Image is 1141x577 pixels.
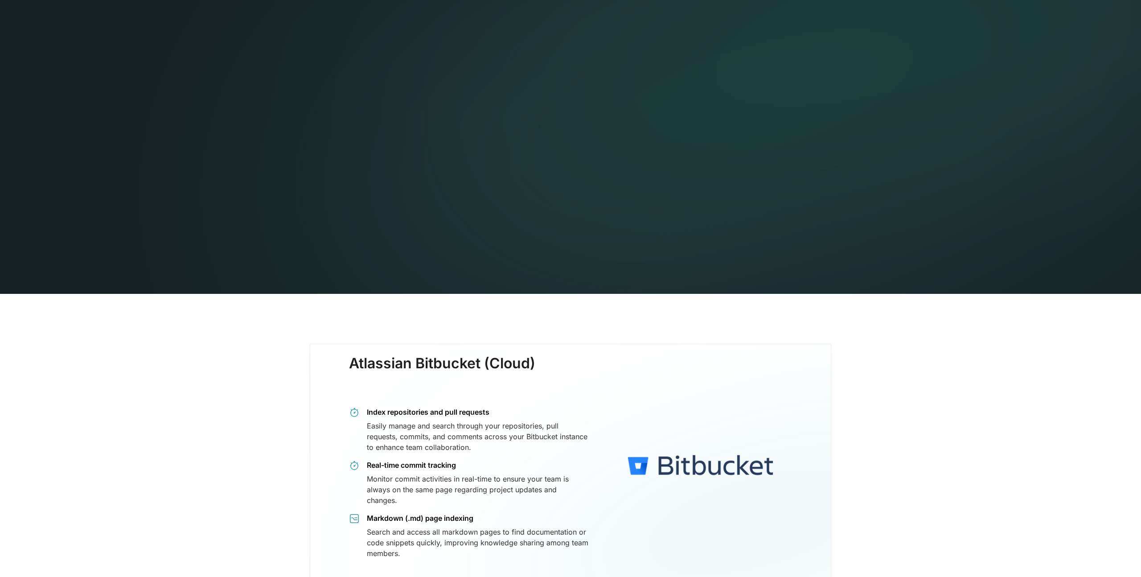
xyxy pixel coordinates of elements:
[600,373,800,559] img: logo
[367,407,588,417] div: Index repositories and pull requests
[367,460,588,470] div: Real-time commit tracking
[349,355,535,390] h3: Atlassian Bitbucket (Cloud)
[367,513,588,523] div: Markdown (.md) page indexing
[367,527,588,559] div: Search and access all markdown pages to find documentation or code snippets quickly, improving kn...
[367,474,588,506] div: Monitor commit activities in real-time to ensure your team is always on the same page regarding p...
[367,420,588,453] div: Easily manage and search through your repositories, pull requests, commits, and comments across y...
